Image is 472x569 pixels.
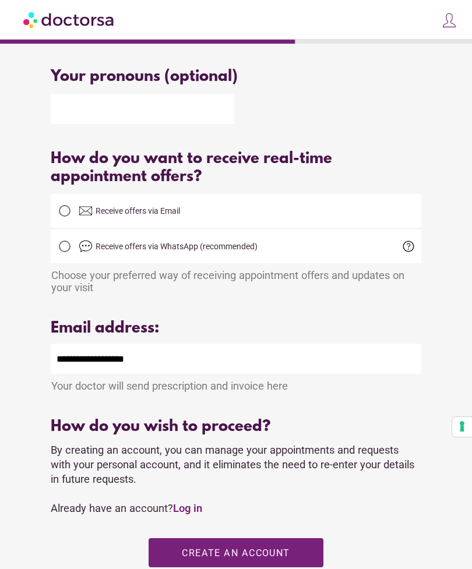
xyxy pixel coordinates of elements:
a: Log in [173,502,202,514]
img: Doctorsa.com [23,6,115,33]
span: Receive offers via Email [96,206,180,215]
span: help [401,239,415,253]
div: How do you want to receive real-time appointment offers? [51,150,421,186]
img: chat [79,239,93,253]
div: How do you wish to proceed? [51,418,421,436]
img: email [79,204,93,218]
div: Your doctor will send prescription and invoice here [51,374,421,392]
div: Choose your preferred way of receiving appointment offers and updates on your visit [51,263,421,294]
span: Create an account [182,547,290,559]
span: By creating an account, you can manage your appointments and requests with your personal account,... [51,444,414,514]
img: icons8-customer-100.png [441,12,457,29]
span: Receive offers via WhatsApp (recommended) [96,242,258,251]
button: Your consent preferences for tracking technologies [452,417,472,437]
div: Email address: [51,320,421,338]
button: Create an account [149,538,323,567]
div: Your pronouns (optional) [51,68,421,86]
